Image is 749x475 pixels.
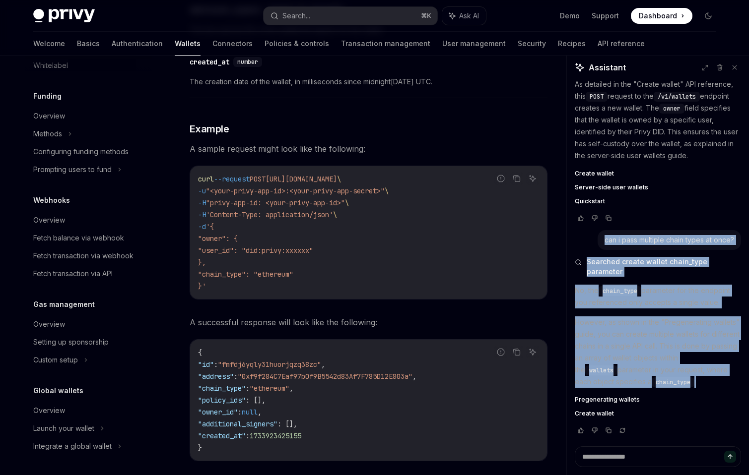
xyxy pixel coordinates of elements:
[575,396,640,404] span: Pregenerating wallets
[237,58,258,66] span: number
[33,422,94,434] div: Launch your wallet
[25,247,152,265] a: Fetch transaction via webhook
[631,8,692,24] a: Dashboard
[575,197,741,205] a: Quickstart
[33,440,112,452] div: Integrate a global wallet
[33,214,65,226] div: Overview
[25,315,152,333] a: Overview
[238,372,412,381] span: "0xf9f284C7Eaf97b0f9B5542d83Af7F785D12E803a"
[198,443,202,452] span: }
[598,32,645,56] a: API reference
[575,183,741,191] a: Server-side user wallets
[575,170,614,178] span: Create wallet
[190,122,229,136] span: Example
[25,107,152,125] a: Overview
[198,175,214,183] span: curl
[258,408,262,416] span: ,
[341,32,430,56] a: Transaction management
[33,90,62,102] h5: Funding
[282,10,310,22] div: Search...
[198,234,238,243] span: "owner": {
[518,32,546,56] a: Security
[238,408,242,416] span: :
[385,186,389,195] span: \
[198,186,206,195] span: -u
[510,346,523,358] button: Copy the contents from the code block
[198,396,246,405] span: "policy_ids"
[198,258,206,267] span: },
[592,11,619,21] a: Support
[198,431,246,440] span: "created_at"
[575,410,741,417] a: Create wallet
[246,431,250,440] span: :
[198,198,206,207] span: -H
[605,235,734,245] div: can i pass multiple chain types at once?
[112,32,163,56] a: Authentication
[33,128,62,140] div: Methods
[575,183,648,191] span: Server-side user wallets
[250,384,289,393] span: "ethereum"
[206,186,385,195] span: "<your-privy-app-id>:<your-privy-app-secret>"
[575,257,741,277] button: Searched create wallet chain_type parameter
[190,76,547,88] span: The creation date of the wallet, in milliseconds since midnight[DATE] UTC.
[198,282,206,291] span: }'
[206,222,214,231] span: '{
[575,197,605,205] span: Quickstart
[590,93,604,101] span: POST
[337,175,341,183] span: \
[724,451,736,463] button: Send message
[589,366,613,374] span: wallets
[218,360,321,369] span: "fmfdj6yqly31huorjqzq38zc"
[33,268,113,280] div: Fetch transaction via API
[658,93,696,101] span: /v1/wallets
[589,61,626,73] span: Assistant
[459,11,479,21] span: Ask AI
[526,346,539,358] button: Ask AI
[198,210,206,219] span: -H
[33,232,124,244] div: Fetch balance via webhook
[656,378,690,386] span: chain_type
[494,346,507,358] button: Report incorrect code
[246,384,250,393] span: :
[526,172,539,185] button: Ask AI
[575,78,741,162] p: As detailed in the "Create wallet" API reference, this request to the endpoint creates a new wall...
[242,408,258,416] span: null
[264,7,437,25] button: Search...⌘K
[412,372,416,381] span: ,
[33,32,65,56] a: Welcome
[33,9,95,23] img: dark logo
[206,198,345,207] span: "privy-app-id: <your-privy-app-id>"
[214,175,250,183] span: --request
[190,142,547,156] span: A sample request might look like the following:
[289,384,293,393] span: ,
[25,402,152,419] a: Overview
[345,198,349,207] span: \
[198,384,246,393] span: "chain_type"
[321,360,325,369] span: ,
[575,410,614,417] span: Create wallet
[33,110,65,122] div: Overview
[494,172,507,185] button: Report incorrect code
[214,360,218,369] span: :
[33,336,109,348] div: Setting up sponsorship
[25,143,152,161] a: Configuring funding methods
[190,315,547,329] span: A successful response will look like the following:
[198,408,238,416] span: "owner_id"
[77,32,100,56] a: Basics
[33,354,78,366] div: Custom setup
[560,11,580,21] a: Demo
[333,210,337,219] span: \
[33,146,129,158] div: Configuring funding methods
[33,194,70,206] h5: Webhooks
[442,7,486,25] button: Ask AI
[265,32,329,56] a: Policies & controls
[33,318,65,330] div: Overview
[250,431,301,440] span: 1733923425155
[25,265,152,283] a: Fetch transaction via API
[25,211,152,229] a: Overview
[33,385,83,397] h5: Global wallets
[25,333,152,351] a: Setting up sponsorship
[575,285,741,308] p: No, the parameter for the endpoint you referenced only accepts a single value.
[33,405,65,416] div: Overview
[212,32,253,56] a: Connectors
